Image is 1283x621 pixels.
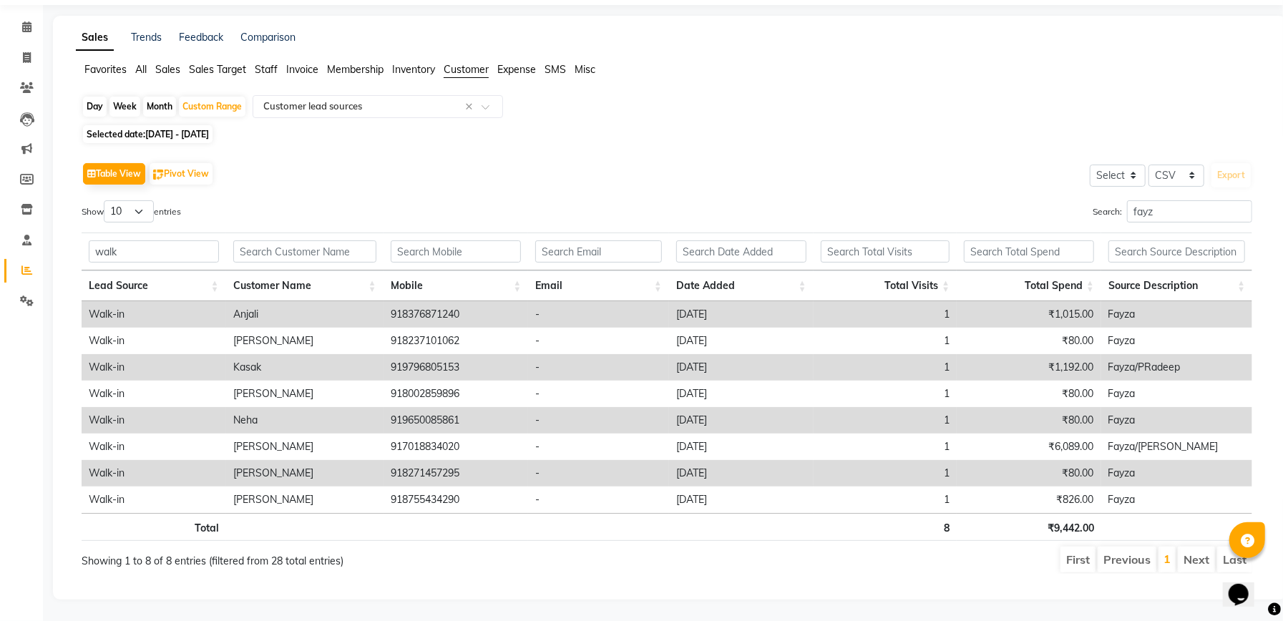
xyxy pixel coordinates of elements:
td: - [528,301,669,328]
td: Fayza [1101,328,1252,354]
input: Search Total Visits [821,240,950,263]
td: Fayza [1101,460,1252,486]
td: [DATE] [669,328,814,354]
input: Search Mobile [391,240,522,263]
span: Inventory [392,63,435,76]
td: [PERSON_NAME] [226,434,384,460]
td: 1 [814,434,957,460]
td: ₹80.00 [957,381,1101,407]
td: Fayza [1101,407,1252,434]
td: 918002859896 [384,381,529,407]
input: Search: [1127,200,1252,223]
select: Showentries [104,200,154,223]
a: Trends [131,31,162,44]
td: 1 [814,381,957,407]
label: Search: [1093,200,1252,223]
td: Walk-in [82,381,226,407]
td: Kasak [226,354,384,381]
td: - [528,434,669,460]
span: Sales Target [189,63,246,76]
label: Show entries [82,200,181,223]
td: [DATE] [669,460,814,486]
td: ₹80.00 [957,328,1101,354]
td: - [528,460,669,486]
td: 1 [814,407,957,434]
th: Total Visits: activate to sort column ascending [814,270,957,301]
td: [DATE] [669,381,814,407]
th: Source Description: activate to sort column ascending [1101,270,1252,301]
input: Search Lead Source [89,240,219,263]
td: 919796805153 [384,354,529,381]
a: Comparison [240,31,296,44]
td: [DATE] [669,407,814,434]
td: ₹1,015.00 [957,301,1101,328]
td: ₹6,089.00 [957,434,1101,460]
span: SMS [545,63,566,76]
th: Mobile: activate to sort column ascending [384,270,529,301]
button: Pivot View [150,163,213,185]
td: - [528,328,669,354]
input: Search Total Spend [964,240,1094,263]
span: All [135,63,147,76]
iframe: chat widget [1223,564,1269,607]
div: Custom Range [179,97,245,117]
th: Total [82,513,226,541]
td: Fayza [1101,301,1252,328]
button: Table View [83,163,145,185]
th: Customer Name: activate to sort column ascending [226,270,384,301]
td: [DATE] [669,301,814,328]
td: Walk-in [82,328,226,354]
span: Staff [255,63,278,76]
td: 1 [814,486,957,513]
span: Expense [497,63,536,76]
div: Showing 1 to 8 of 8 entries (filtered from 28 total entries) [82,545,557,569]
a: 1 [1164,552,1171,566]
td: 918376871240 [384,301,529,328]
td: Walk-in [82,354,226,381]
td: 1 [814,354,957,381]
td: 917018834020 [384,434,529,460]
span: Clear all [465,99,477,114]
td: [PERSON_NAME] [226,460,384,486]
div: Month [143,97,176,117]
input: Search Customer Name [233,240,376,263]
th: Email: activate to sort column ascending [528,270,669,301]
div: Day [83,97,107,117]
img: pivot.png [153,170,164,180]
th: Date Added: activate to sort column ascending [669,270,814,301]
td: Walk-in [82,407,226,434]
input: Search Email [535,240,662,263]
td: 1 [814,328,957,354]
td: [DATE] [669,354,814,381]
td: Walk-in [82,460,226,486]
td: Fayza [1101,381,1252,407]
td: Fayza/PRadeep [1101,354,1252,381]
td: ₹826.00 [957,486,1101,513]
button: Export [1211,163,1251,187]
td: Walk-in [82,434,226,460]
th: Lead Source: activate to sort column ascending [82,270,226,301]
td: Neha [226,407,384,434]
span: Customer [444,63,489,76]
div: Week [109,97,140,117]
td: ₹80.00 [957,460,1101,486]
span: Favorites [84,63,127,76]
td: - [528,486,669,513]
td: [PERSON_NAME] [226,381,384,407]
span: Selected date: [83,125,213,143]
td: ₹1,192.00 [957,354,1101,381]
td: [DATE] [669,486,814,513]
td: 1 [814,460,957,486]
td: - [528,354,669,381]
span: Misc [575,63,595,76]
td: Fayza/[PERSON_NAME] [1101,434,1252,460]
input: Search Date Added [676,240,806,263]
span: Membership [327,63,384,76]
input: Search Source Description [1108,240,1245,263]
th: Total Spend: activate to sort column ascending [957,270,1101,301]
td: 919650085861 [384,407,529,434]
td: 1 [814,301,957,328]
td: - [528,407,669,434]
th: 8 [814,513,957,541]
td: 918755434290 [384,486,529,513]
